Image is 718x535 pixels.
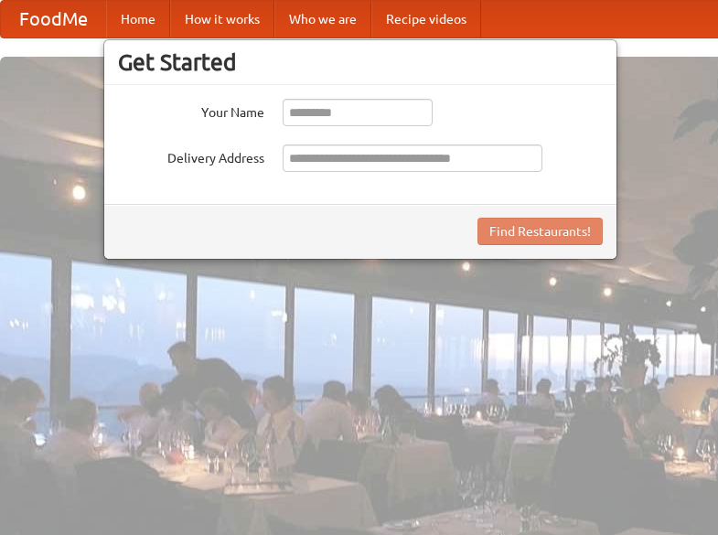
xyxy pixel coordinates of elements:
[106,1,170,37] a: Home
[170,1,274,37] a: How it works
[118,99,264,122] label: Your Name
[371,1,481,37] a: Recipe videos
[118,48,603,76] h3: Get Started
[118,144,264,167] label: Delivery Address
[1,1,106,37] a: FoodMe
[274,1,371,37] a: Who we are
[477,218,603,245] button: Find Restaurants!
